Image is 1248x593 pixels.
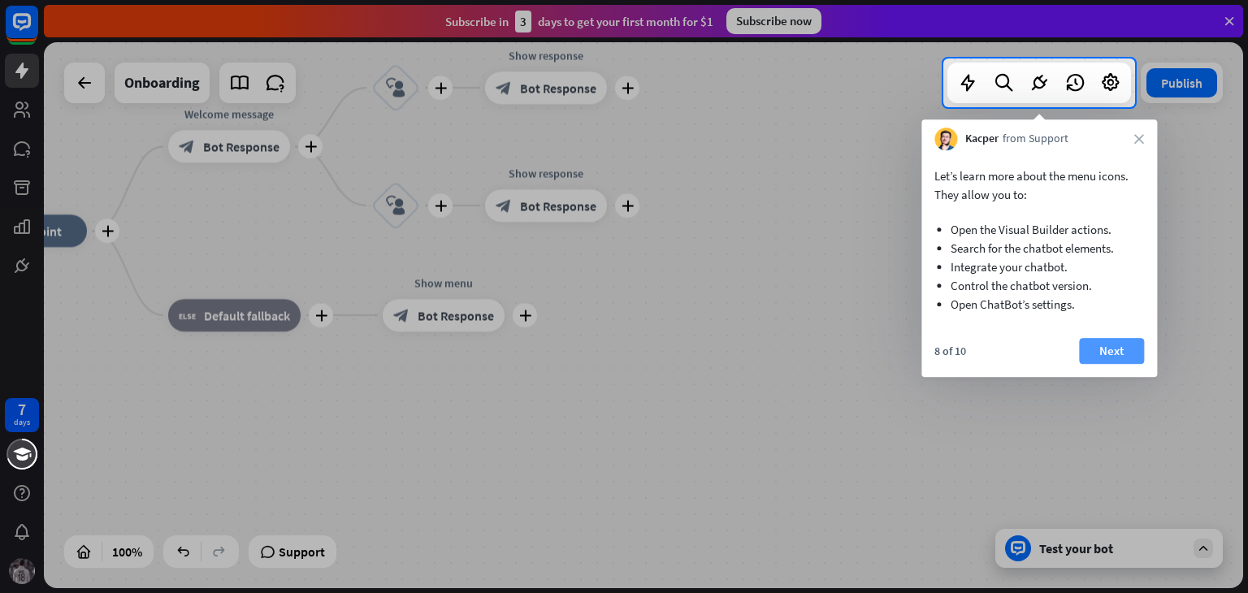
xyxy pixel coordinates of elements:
li: Open the Visual Builder actions. [951,220,1128,239]
li: Integrate your chatbot. [951,258,1128,276]
li: Open ChatBot’s settings. [951,295,1128,314]
li: Search for the chatbot elements. [951,239,1128,258]
div: 8 of 10 [934,344,966,358]
button: Open LiveChat chat widget [13,6,62,55]
span: Kacper [965,131,999,147]
i: close [1134,134,1144,144]
span: from Support [1003,131,1068,147]
li: Control the chatbot version. [951,276,1128,295]
button: Next [1079,338,1144,364]
p: Let’s learn more about the menu icons. They allow you to: [934,167,1144,204]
